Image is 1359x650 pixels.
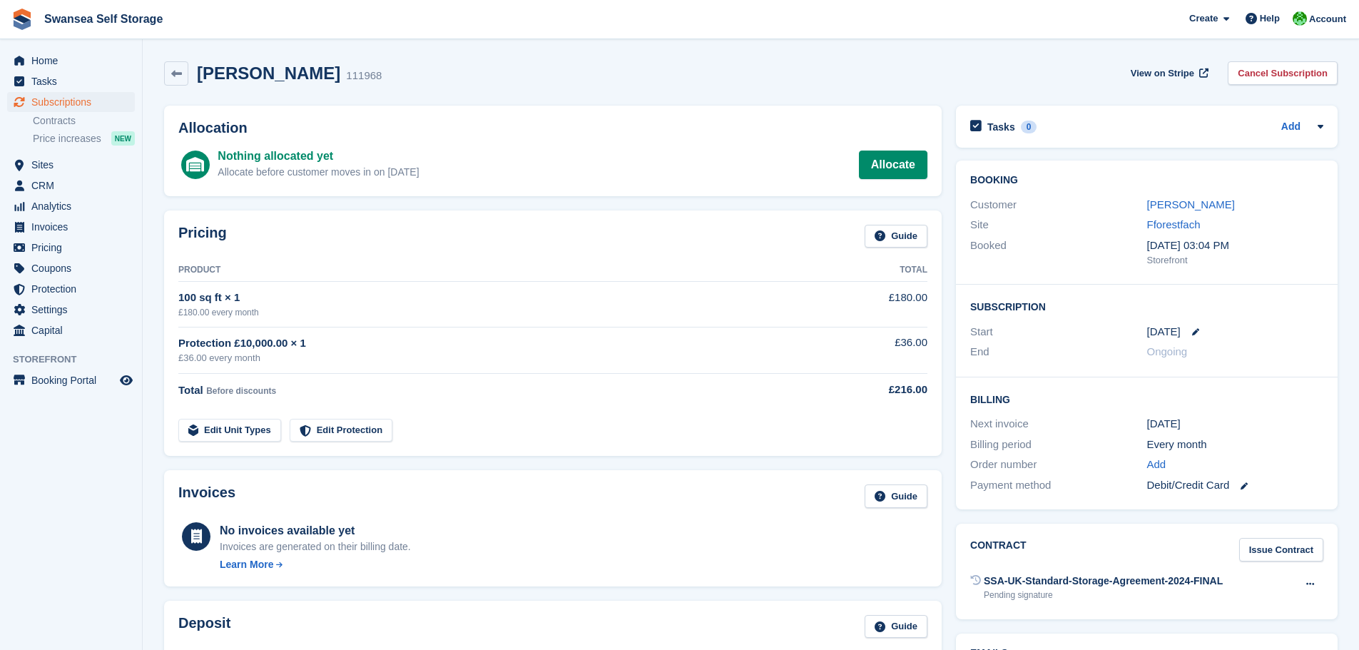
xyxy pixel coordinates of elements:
[33,131,135,146] a: Price increases NEW
[7,51,135,71] a: menu
[1309,12,1346,26] span: Account
[813,382,927,398] div: £216.00
[970,324,1146,340] div: Start
[118,372,135,389] a: Preview store
[1125,61,1211,85] a: View on Stripe
[1228,61,1338,85] a: Cancel Subscription
[970,477,1146,494] div: Payment method
[7,176,135,195] a: menu
[1239,538,1323,562] a: Issue Contract
[7,258,135,278] a: menu
[970,538,1027,562] h2: Contract
[970,175,1323,186] h2: Booking
[33,132,101,146] span: Price increases
[178,290,813,306] div: 100 sq ft × 1
[31,51,117,71] span: Home
[7,71,135,91] a: menu
[984,574,1223,589] div: SSA-UK-Standard-Storage-Agreement-2024-FINAL
[178,615,230,639] h2: Deposit
[970,238,1146,268] div: Booked
[178,225,227,248] h2: Pricing
[1260,11,1280,26] span: Help
[1189,11,1218,26] span: Create
[220,557,273,572] div: Learn More
[346,68,382,84] div: 111968
[218,148,419,165] div: Nothing allocated yet
[31,370,117,390] span: Booking Portal
[178,384,203,396] span: Total
[987,121,1015,133] h2: Tasks
[31,279,117,299] span: Protection
[178,335,813,352] div: Protection £10,000.00 × 1
[178,259,813,282] th: Product
[178,419,281,442] a: Edit Unit Types
[1147,238,1323,254] div: [DATE] 03:04 PM
[1147,437,1323,453] div: Every month
[1147,324,1181,340] time: 2025-10-04 00:00:00 UTC
[7,238,135,258] a: menu
[31,155,117,175] span: Sites
[1281,119,1301,136] a: Add
[813,282,927,327] td: £180.00
[970,217,1146,233] div: Site
[970,299,1323,313] h2: Subscription
[970,457,1146,473] div: Order number
[31,238,117,258] span: Pricing
[206,386,276,396] span: Before discounts
[31,217,117,237] span: Invoices
[1293,11,1307,26] img: Andrew Robbins
[218,165,419,180] div: Allocate before customer moves in on [DATE]
[7,196,135,216] a: menu
[31,176,117,195] span: CRM
[220,539,411,554] div: Invoices are generated on their billing date.
[7,370,135,390] a: menu
[7,92,135,112] a: menu
[220,557,411,572] a: Learn More
[1147,477,1323,494] div: Debit/Credit Card
[290,419,392,442] a: Edit Protection
[1147,218,1201,230] a: Fforestfach
[31,196,117,216] span: Analytics
[178,306,813,319] div: £180.00 every month
[1131,66,1194,81] span: View on Stripe
[865,615,927,639] a: Guide
[970,197,1146,213] div: Customer
[7,279,135,299] a: menu
[970,437,1146,453] div: Billing period
[1147,198,1235,210] a: [PERSON_NAME]
[970,416,1146,432] div: Next invoice
[1147,416,1323,432] div: [DATE]
[1147,253,1323,268] div: Storefront
[39,7,168,31] a: Swansea Self Storage
[178,484,235,508] h2: Invoices
[13,352,142,367] span: Storefront
[813,327,927,373] td: £36.00
[111,131,135,146] div: NEW
[31,258,117,278] span: Coupons
[33,114,135,128] a: Contracts
[31,71,117,91] span: Tasks
[220,522,411,539] div: No invoices available yet
[197,64,340,83] h2: [PERSON_NAME]
[178,351,813,365] div: £36.00 every month
[31,92,117,112] span: Subscriptions
[859,151,927,179] a: Allocate
[1147,457,1166,473] a: Add
[31,320,117,340] span: Capital
[865,484,927,508] a: Guide
[178,120,927,136] h2: Allocation
[970,344,1146,360] div: End
[1147,345,1188,357] span: Ongoing
[1021,121,1037,133] div: 0
[970,392,1323,406] h2: Billing
[7,300,135,320] a: menu
[984,589,1223,601] div: Pending signature
[7,155,135,175] a: menu
[7,320,135,340] a: menu
[865,225,927,248] a: Guide
[7,217,135,237] a: menu
[11,9,33,30] img: stora-icon-8386f47178a22dfd0bd8f6a31ec36ba5ce8667c1dd55bd0f319d3a0aa187defe.svg
[31,300,117,320] span: Settings
[813,259,927,282] th: Total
